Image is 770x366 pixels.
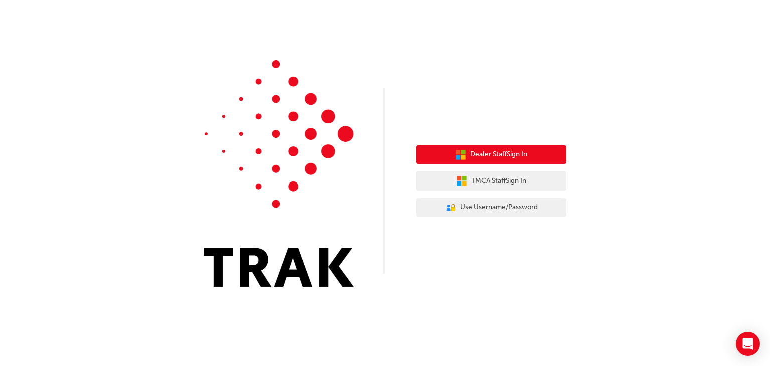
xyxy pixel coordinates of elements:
button: Use Username/Password [416,198,566,217]
span: TMCA Staff Sign In [471,175,526,187]
button: Dealer StaffSign In [416,145,566,164]
button: TMCA StaffSign In [416,171,566,191]
span: Dealer Staff Sign In [470,149,527,160]
img: Trak [204,60,354,287]
div: Open Intercom Messenger [736,332,760,356]
span: Use Username/Password [460,202,538,213]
